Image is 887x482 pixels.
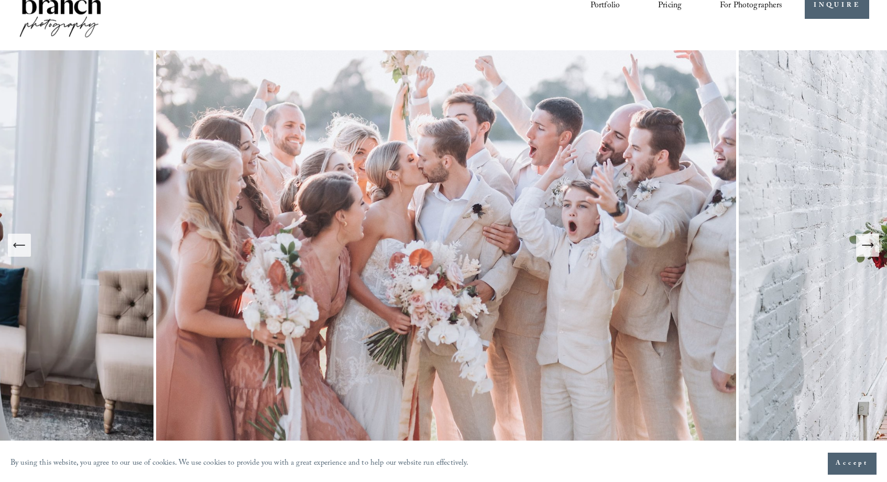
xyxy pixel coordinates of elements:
button: Accept [828,453,877,475]
img: A wedding party celebrating outdoors, featuring a bride and groom kissing amidst cheering bridesm... [154,50,739,441]
span: Accept [836,458,869,469]
button: Next Slide [856,234,879,257]
p: By using this website, you agree to our use of cookies. We use cookies to provide you with a grea... [10,456,469,472]
button: Previous Slide [8,234,31,257]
